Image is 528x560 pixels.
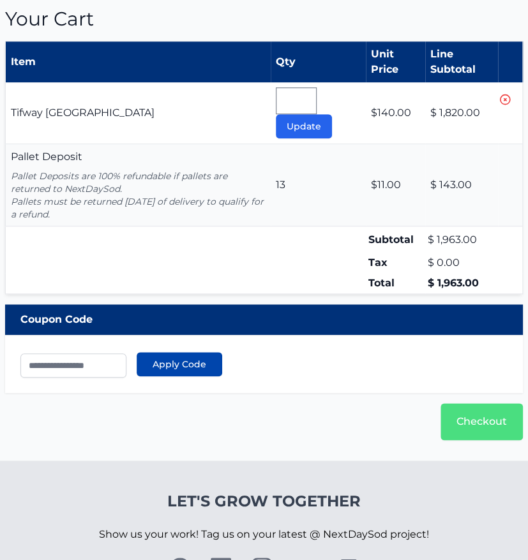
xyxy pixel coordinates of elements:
td: Total [366,273,425,294]
td: Pallet Deposit [6,144,271,226]
h1: Your Cart [5,8,523,31]
td: $11.00 [366,144,425,226]
a: Checkout [441,403,523,440]
div: Coupon Code [5,304,523,335]
h4: Let's Grow Together [99,491,429,512]
td: $ 1,963.00 [425,226,498,253]
td: 13 [271,144,366,226]
button: Apply Code [137,352,222,376]
td: $ 143.00 [425,144,498,226]
td: $140.00 [366,82,425,144]
th: Line Subtotal [425,41,498,83]
td: $ 1,820.00 [425,82,498,144]
td: Tax [366,253,425,273]
td: Subtotal [366,226,425,253]
p: Pallet Deposits are 100% refundable if pallets are returned to NextDaySod. Pallets must be return... [11,170,266,221]
td: Tifway [GEOGRAPHIC_DATA] [6,82,271,144]
td: $ 0.00 [425,253,498,273]
p: Show us your work! Tag us on your latest @ NextDaySod project! [99,512,429,557]
th: Item [6,41,271,83]
th: Unit Price [366,41,425,83]
th: Qty [271,41,366,83]
span: Apply Code [153,358,206,371]
td: $ 1,963.00 [425,273,498,294]
button: Update [276,114,332,138]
